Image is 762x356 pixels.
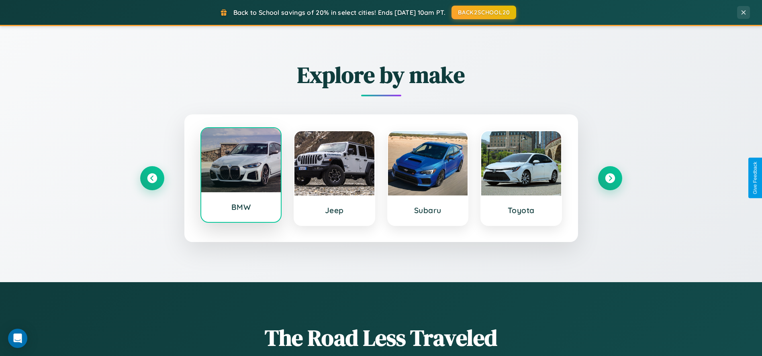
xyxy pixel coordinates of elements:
[489,205,553,215] h3: Toyota
[233,8,445,16] span: Back to School savings of 20% in select cities! Ends [DATE] 10am PT.
[140,322,622,353] h1: The Road Less Traveled
[396,205,460,215] h3: Subaru
[140,59,622,90] h2: Explore by make
[8,329,27,348] div: Open Intercom Messenger
[451,6,516,19] button: BACK2SCHOOL20
[752,162,758,194] div: Give Feedback
[302,205,366,215] h3: Jeep
[209,202,273,212] h3: BMW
